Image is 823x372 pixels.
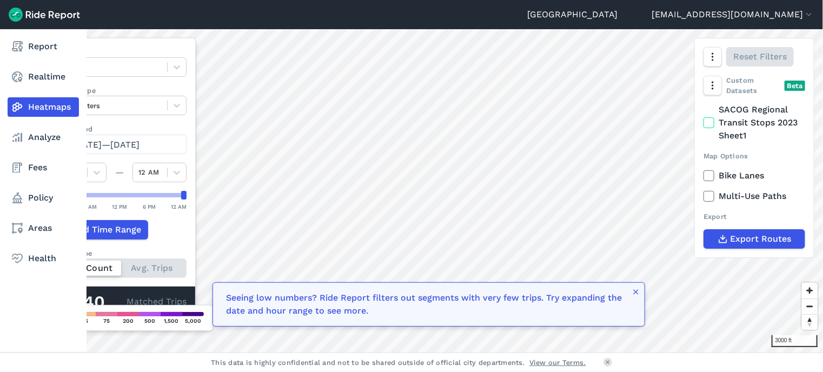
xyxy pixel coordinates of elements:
[652,8,814,21] button: [EMAIL_ADDRESS][DOMAIN_NAME]
[52,124,187,134] label: Data Period
[703,151,805,161] div: Map Options
[529,357,586,368] a: View our Terms.
[72,139,140,150] span: [DATE]—[DATE]
[731,232,792,245] span: Export Routes
[52,295,127,309] div: 27,240
[107,166,132,179] div: —
[703,190,805,203] label: Multi-Use Paths
[527,8,618,21] a: [GEOGRAPHIC_DATA]
[703,75,805,96] div: Custom Datasets
[112,202,128,211] div: 12 PM
[52,220,148,240] button: Add Time Range
[52,47,187,57] label: Data Type
[802,283,818,298] button: Zoom in
[802,314,818,330] button: Reset bearing to north
[83,202,97,211] div: 6 AM
[35,29,823,353] canvas: Map
[52,248,187,258] div: Count Type
[785,81,805,91] div: Beta
[171,202,187,211] div: 12 AM
[8,158,79,177] a: Fees
[8,218,79,238] a: Areas
[44,287,195,317] div: Matched Trips
[703,103,805,142] label: SACOG Regional Transit Stops 2023 Sheet1
[703,169,805,182] label: Bike Lanes
[52,135,187,154] button: [DATE]—[DATE]
[726,47,794,67] button: Reset Filters
[8,249,79,268] a: Health
[8,128,79,147] a: Analyze
[9,8,80,22] img: Ride Report
[703,229,805,249] button: Export Routes
[8,67,79,87] a: Realtime
[703,211,805,222] div: Export
[72,223,141,236] span: Add Time Range
[733,50,787,63] span: Reset Filters
[802,298,818,314] button: Zoom out
[772,335,818,347] div: 3000 ft
[8,97,79,117] a: Heatmaps
[143,202,156,211] div: 6 PM
[8,188,79,208] a: Policy
[52,85,187,96] label: Vehicle Type
[8,37,79,56] a: Report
